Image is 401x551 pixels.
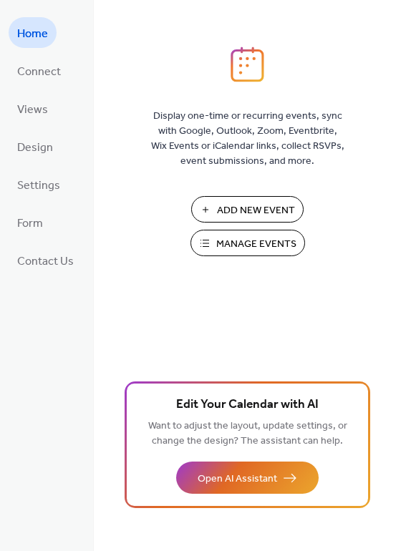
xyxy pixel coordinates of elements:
a: Form [9,207,52,238]
span: Views [17,99,48,121]
span: Manage Events [216,237,296,252]
span: Form [17,213,43,235]
span: Open AI Assistant [198,472,277,487]
span: Design [17,137,53,159]
span: Display one-time or recurring events, sync with Google, Outlook, Zoom, Eventbrite, Wix Events or ... [151,109,344,169]
a: Contact Us [9,245,82,275]
span: Add New Event [217,203,295,218]
button: Open AI Assistant [176,462,319,494]
a: Settings [9,169,69,200]
button: Manage Events [190,230,305,256]
button: Add New Event [191,196,304,223]
a: Connect [9,55,69,86]
span: Home [17,23,48,45]
a: Views [9,93,57,124]
img: logo_icon.svg [231,47,264,82]
a: Design [9,131,62,162]
span: Contact Us [17,250,74,273]
span: Want to adjust the layout, update settings, or change the design? The assistant can help. [148,416,347,451]
a: Home [9,17,57,48]
span: Edit Your Calendar with AI [176,395,319,415]
span: Connect [17,61,61,83]
span: Settings [17,175,60,197]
